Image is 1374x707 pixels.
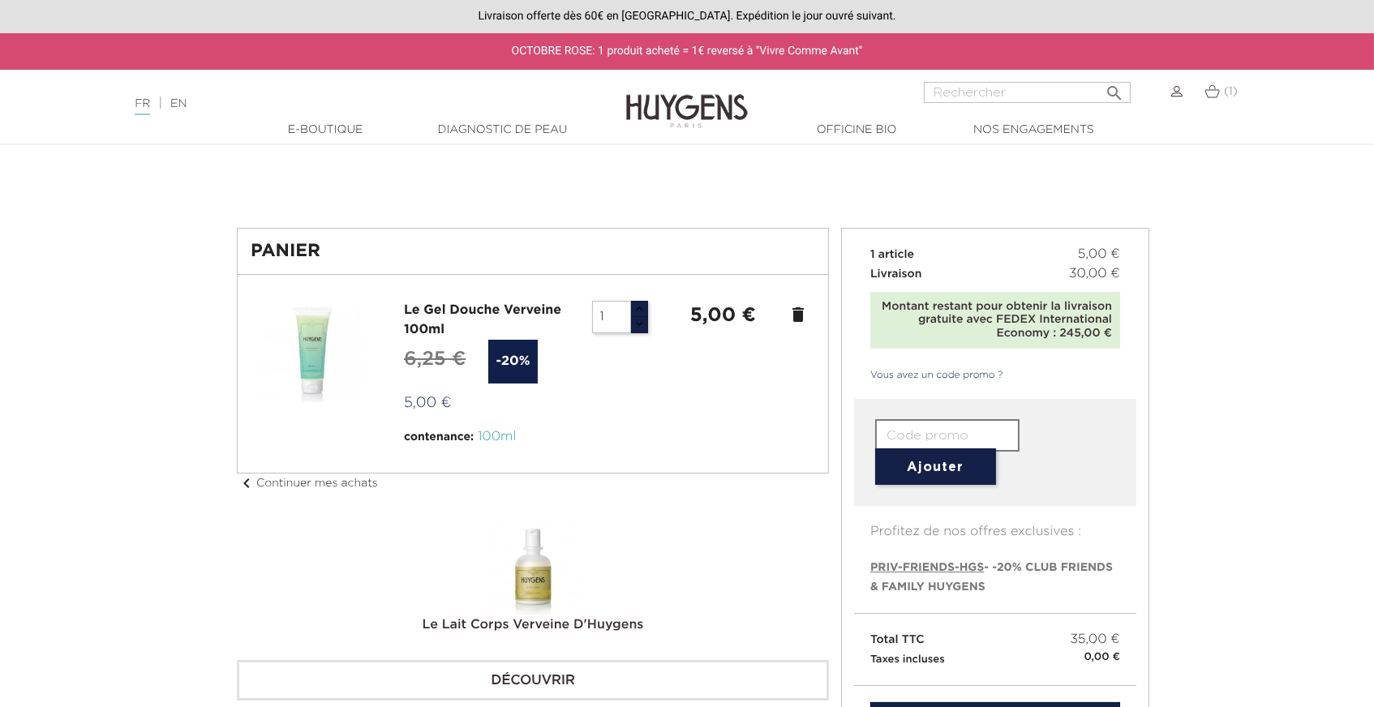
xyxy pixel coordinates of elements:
i:  [1105,79,1124,98]
button: Ajouter [875,448,996,485]
span: Livraison [870,268,922,280]
span: PRIV-FRIENDS-HGS [870,562,984,573]
a: chevron_leftContinuer mes achats [237,478,378,489]
span: (1) [1224,86,1238,97]
a: FR [135,98,150,115]
a: E-Boutique [244,122,406,139]
a: Vous avez un code promo ? [854,368,1003,383]
span: - -20% CLUB FRIENDS & FAMILY HUYGENS [870,562,1113,593]
a: delete [788,305,808,324]
span: Total TTC [870,634,925,645]
span: 5,00 € [1078,245,1120,264]
span: 35,00 € [1070,630,1120,649]
span: 5,00 € [404,396,452,410]
h1: Panier [251,242,815,261]
input: Rechercher [924,82,1131,103]
img: Le Gel Douche Verveine 100ml [263,301,364,402]
div: | [127,94,560,114]
a: Découvrir [237,660,829,701]
div: Montant restant pour obtenir la livraison gratuite avec FEDEX International Economy : 245,00 € [878,300,1112,341]
span: contenance: [404,431,474,443]
button:  [1100,77,1129,99]
iframe: PayPal Message 1 [237,152,1137,197]
img: LE LAIT CORPS 250ml VERVEINE D'HUYGENS [483,514,584,615]
a: Diagnostic de peau [421,122,583,139]
small: 0,00 € [1084,649,1120,666]
a: Officine Bio [775,122,938,139]
a: EN [170,98,187,109]
i: chevron_left [237,473,256,493]
span: -20% [488,340,539,383]
span: 6,25 € [404,349,466,369]
a: Le Lait Corps Verveine D'Huygens [423,619,644,632]
input: Code promo [875,419,1020,452]
span: 1 article [870,249,914,260]
a: Le Gel Douche Verveine 100ml [404,304,561,336]
span: 30,00 € [1069,264,1120,284]
strong: 5,00 € [690,306,756,325]
a: (1) [1204,85,1238,98]
small: Taxes incluses [870,654,945,665]
img: Huygens [626,68,748,131]
a: Nos engagements [952,122,1114,139]
span: 100ml [478,431,516,443]
p: Profitez de nos offres exclusives : [854,506,1136,542]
